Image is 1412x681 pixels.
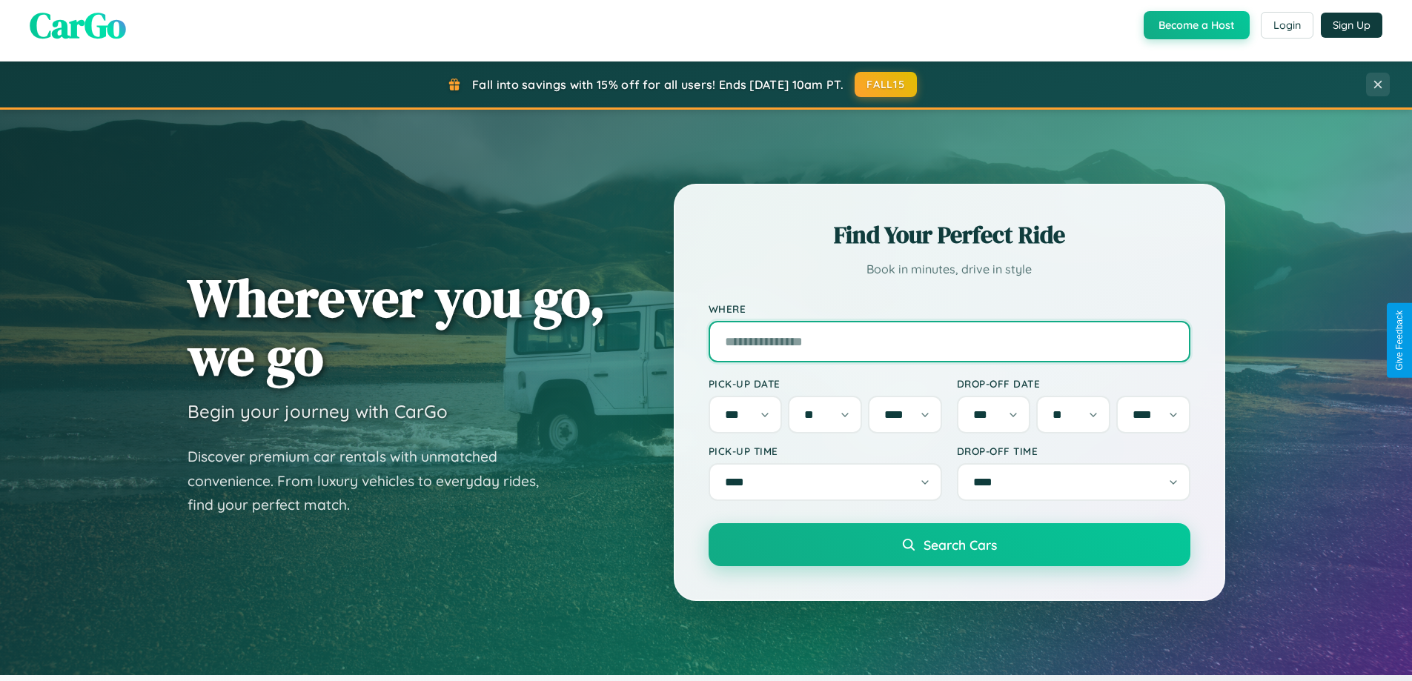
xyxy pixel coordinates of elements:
span: Fall into savings with 15% off for all users! Ends [DATE] 10am PT. [472,77,843,92]
label: Pick-up Time [709,445,942,457]
label: Drop-off Time [957,445,1190,457]
button: Become a Host [1144,11,1250,39]
label: Where [709,302,1190,315]
h3: Begin your journey with CarGo [188,400,448,422]
button: FALL15 [855,72,917,97]
label: Drop-off Date [957,377,1190,390]
button: Sign Up [1321,13,1382,38]
p: Book in minutes, drive in style [709,259,1190,280]
h1: Wherever you go, we go [188,268,606,385]
button: Login [1261,12,1313,39]
p: Discover premium car rentals with unmatched convenience. From luxury vehicles to everyday rides, ... [188,445,558,517]
h2: Find Your Perfect Ride [709,219,1190,251]
div: Give Feedback [1394,310,1405,371]
span: Search Cars [924,537,997,553]
label: Pick-up Date [709,377,942,390]
button: Search Cars [709,523,1190,566]
span: CarGo [30,1,126,50]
